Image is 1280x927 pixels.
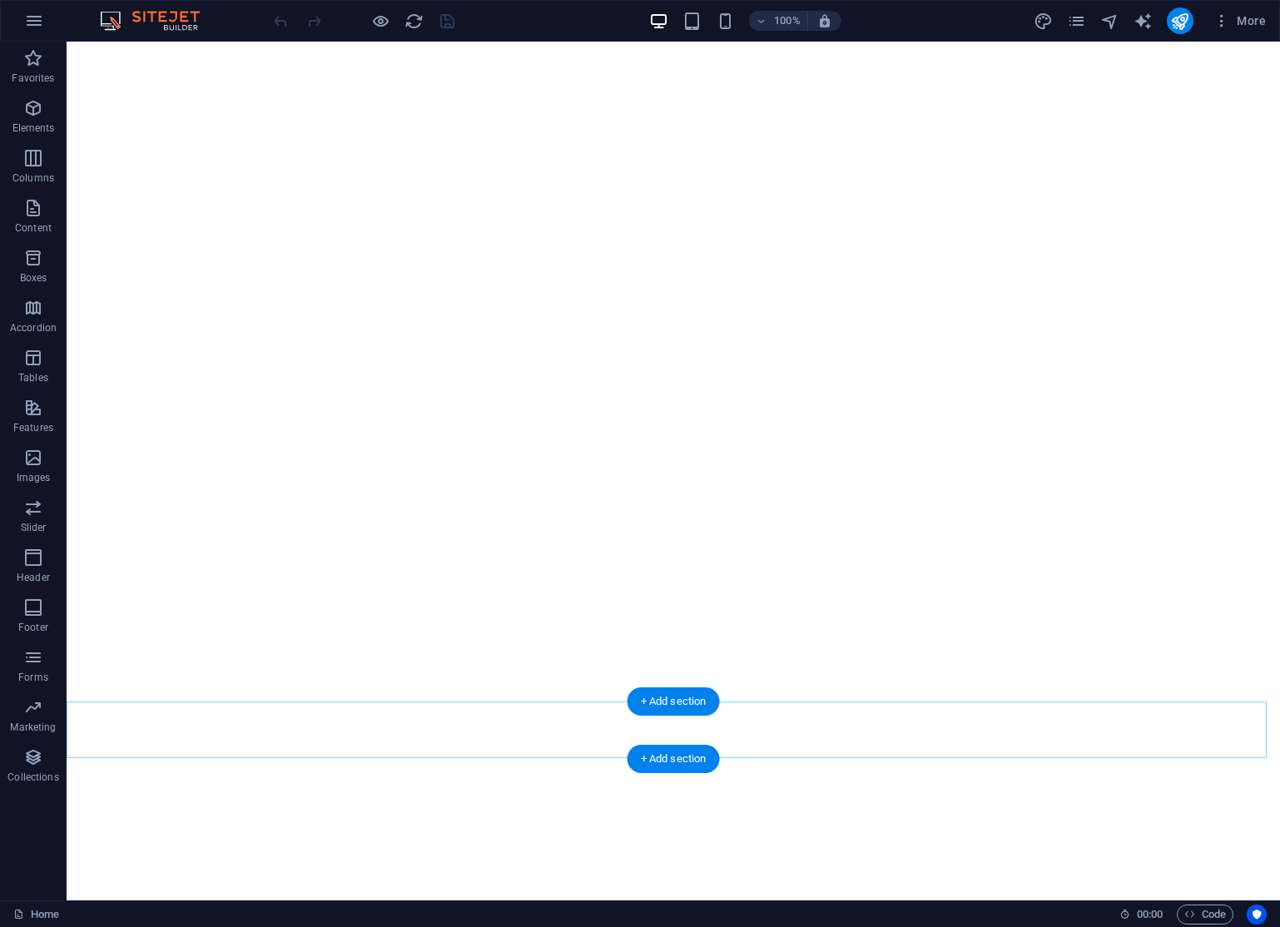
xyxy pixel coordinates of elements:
button: Code [1177,905,1233,925]
button: More [1207,7,1273,34]
i: Reload page [404,12,424,31]
button: reload [404,11,424,31]
button: pages [1067,11,1087,31]
p: Features [13,421,53,434]
p: Header [17,571,50,584]
span: More [1213,12,1266,29]
p: Marketing [10,721,56,734]
p: Content [15,221,52,235]
i: Navigator [1100,12,1119,31]
p: Images [17,471,51,484]
p: Collections [7,771,58,784]
i: On resize automatically adjust zoom level to fit chosen device. [817,13,832,28]
button: design [1034,11,1054,31]
button: navigator [1100,11,1120,31]
p: Accordion [10,321,57,335]
img: Editor Logo [96,11,221,31]
h6: 100% [774,11,801,31]
span: 00 00 [1137,905,1163,925]
p: Columns [12,171,54,185]
div: + Add section [628,687,720,716]
span: Code [1184,905,1226,925]
p: Favorites [12,72,54,85]
a: Home [13,905,59,925]
button: Click here to leave preview mode and continue editing [370,11,390,31]
p: Tables [18,371,48,384]
p: Slider [21,521,47,534]
p: Forms [18,671,48,684]
p: Elements [12,121,55,135]
span: : [1149,908,1151,920]
button: publish [1167,7,1193,34]
p: Boxes [20,271,47,285]
button: text_generator [1134,11,1153,31]
i: AI Writer [1134,12,1153,31]
button: Usercentrics [1247,905,1267,925]
i: Pages (Ctrl+Alt+S) [1067,12,1086,31]
i: Publish [1170,12,1189,31]
button: 100% [749,11,808,31]
h6: Session time [1119,905,1163,925]
div: + Add section [628,745,720,773]
i: Design (Ctrl+Alt+Y) [1034,12,1053,31]
p: Footer [18,621,48,634]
